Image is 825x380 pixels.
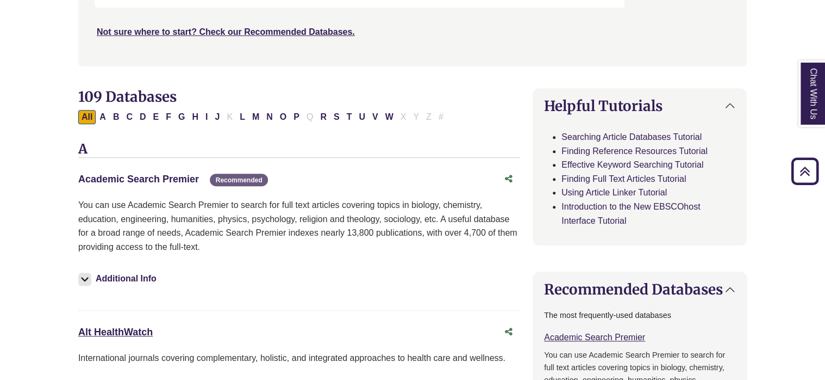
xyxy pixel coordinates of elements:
[78,88,177,106] span: 109 Databases
[277,110,290,124] button: Filter Results O
[498,322,520,342] button: Share this database
[175,110,188,124] button: Filter Results G
[355,110,368,124] button: Filter Results U
[97,27,355,36] a: Not sure where to start? Check our Recommended Databases.
[561,132,702,142] a: Searching Article Databases Tutorial
[236,110,248,124] button: Filter Results L
[561,188,667,197] a: Using Article Linker Tutorial
[110,110,123,124] button: Filter Results B
[544,309,735,322] p: The most frequently-used databases
[210,174,267,186] span: Recommended
[78,174,199,185] a: Academic Search Premier
[78,112,448,121] div: Alpha-list to filter by first letter of database name
[533,272,746,307] button: Recommended Databases
[136,110,149,124] button: Filter Results D
[78,142,520,158] h3: A
[561,174,686,183] a: Finding Full Text Articles Tutorial
[330,110,343,124] button: Filter Results S
[202,110,211,124] button: Filter Results I
[561,160,703,169] a: Effective Keyword Searching Tutorial
[498,169,520,189] button: Share this database
[162,110,174,124] button: Filter Results F
[78,271,160,286] button: Additional Info
[78,198,520,254] p: You can use Academic Search Premier to search for full text articles covering topics in biology, ...
[249,110,262,124] button: Filter Results M
[290,110,303,124] button: Filter Results P
[263,110,276,124] button: Filter Results N
[150,110,162,124] button: Filter Results E
[189,110,202,124] button: Filter Results H
[317,110,330,124] button: Filter Results R
[561,202,700,225] a: Introduction to the New EBSCOhost Interface Tutorial
[533,89,746,123] button: Helpful Tutorials
[561,146,708,156] a: Finding Reference Resources Tutorial
[211,110,223,124] button: Filter Results J
[78,351,520,365] p: International journals covering complementary, holistic, and integrated approaches to health care...
[544,333,645,342] a: Academic Search Premier
[123,110,136,124] button: Filter Results C
[78,327,153,338] a: Alt HealthWatch
[787,164,822,179] a: Back to Top
[369,110,382,124] button: Filter Results V
[343,110,355,124] button: Filter Results T
[96,110,109,124] button: Filter Results A
[78,110,96,124] button: All
[382,110,397,124] button: Filter Results W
